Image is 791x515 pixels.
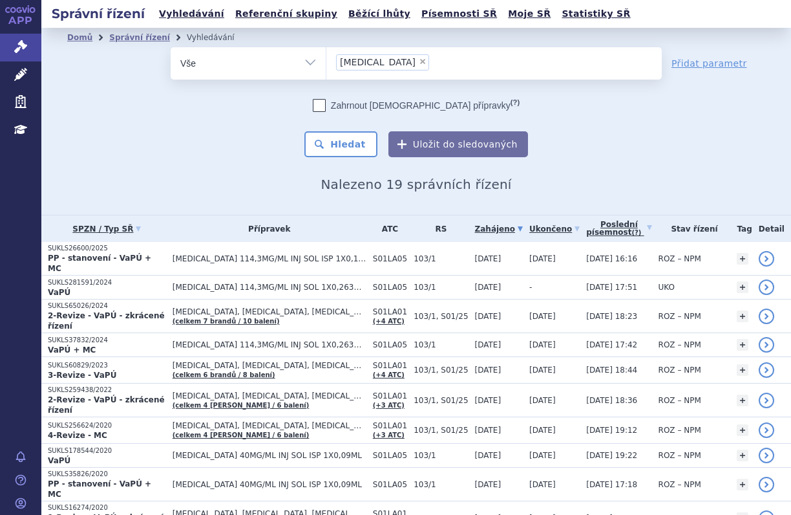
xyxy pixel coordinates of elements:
th: Stav řízení [652,215,731,242]
th: Detail [752,215,791,242]
span: [DATE] 18:36 [586,396,637,405]
span: [DATE] 18:23 [586,312,637,321]
strong: PP - stanovení - VaPÚ + MC [48,479,151,499]
a: (celkem 7 brandů / 10 balení) [173,318,280,325]
span: [DATE] [475,254,501,263]
span: [DATE] [475,312,501,321]
span: [DATE] 17:51 [586,283,637,292]
strong: 2-Revize - VaPÚ - zkrácené řízení [48,311,165,331]
a: Písemnosti SŘ [417,5,501,23]
button: Hledat [304,131,377,157]
a: detail [759,309,774,324]
a: Zahájeno [475,220,523,238]
span: 103/1 [414,340,468,349]
th: Přípravek [166,215,366,242]
button: Uložit do sledovaných [388,131,528,157]
span: [MEDICAL_DATA] 40MG/ML INJ SOL ISP 1X0,09ML [173,451,366,460]
p: SUKLS35826/2020 [48,470,166,479]
span: 103/1, S01/25 [414,366,468,375]
a: Přidat parametr [671,57,747,70]
abbr: (?) [511,98,520,107]
a: Ukončeno [529,220,580,238]
h2: Správní řízení [41,5,155,23]
span: [DATE] 17:42 [586,340,637,349]
span: [DATE] [475,366,501,375]
span: [DATE] [475,283,501,292]
span: [DATE] 16:16 [586,254,637,263]
span: - [529,283,532,292]
span: [MEDICAL_DATA], [MEDICAL_DATA], [MEDICAL_DATA]… [173,391,366,400]
p: SUKLS65026/2024 [48,301,166,311]
a: (celkem 6 brandů / 8 balení) [173,371,275,378]
a: detail [759,251,774,267]
span: S01LA05 [373,283,407,292]
span: S01LA01 [373,421,407,430]
span: [DATE] [529,480,556,489]
span: 103/1, S01/25 [414,396,468,405]
strong: PP - stanovení - VaPÚ + MC [48,254,151,273]
a: Vyhledávání [155,5,228,23]
span: S01LA01 [373,391,407,400]
strong: VaPÚ + MC [48,345,96,355]
span: UKO [659,283,675,292]
a: (+4 ATC) [373,371,405,378]
a: Běžící lhůty [344,5,414,23]
a: + [737,339,748,351]
a: Domů [67,33,92,42]
span: [MEDICAL_DATA], [MEDICAL_DATA], [MEDICAL_DATA]… [173,361,366,370]
span: S01LA05 [373,451,407,460]
span: 103/1 [414,283,468,292]
span: [DATE] [529,340,556,349]
span: [DATE] [529,426,556,435]
a: + [737,311,748,322]
span: [MEDICAL_DATA] 40MG/ML INJ SOL ISP 1X0,09ML [173,480,366,489]
a: detail [759,422,774,438]
p: SUKLS26600/2025 [48,244,166,253]
a: detail [759,279,774,295]
span: ROZ – NPM [659,480,701,489]
span: ROZ – NPM [659,451,701,460]
span: ROZ – NPM [659,254,701,263]
span: ROZ – NPM [659,312,701,321]
span: [DATE] [529,254,556,263]
span: [DATE] [475,480,501,489]
span: [DATE] [529,396,556,405]
strong: 3-Revize - VaPÚ [48,371,116,380]
a: (+3 ATC) [373,402,405,409]
p: SUKLS178544/2020 [48,446,166,455]
a: Statistiky SŘ [558,5,634,23]
span: [DATE] 19:22 [586,451,637,460]
span: [DATE] [475,340,501,349]
p: SUKLS60829/2023 [48,361,166,370]
span: [DATE] 17:18 [586,480,637,489]
p: SUKLS281591/2024 [48,278,166,287]
a: Moje SŘ [504,5,554,23]
span: ROZ – NPM [659,366,701,375]
span: [DATE] [475,451,501,460]
a: Referenční skupiny [231,5,341,23]
p: SUKLS16274/2020 [48,503,166,512]
a: Poslednípísemnost(?) [586,215,651,242]
a: (celkem 4 [PERSON_NAME] / 6 balení) [173,432,309,439]
a: detail [759,477,774,492]
span: 103/1 [414,480,468,489]
p: SUKLS256624/2020 [48,421,166,430]
strong: VaPÚ [48,456,70,465]
span: [DATE] [529,451,556,460]
a: + [737,450,748,461]
li: Vyhledávání [187,28,251,47]
a: + [737,253,748,265]
span: S01LA01 [373,307,407,316]
a: + [737,281,748,293]
span: S01LA05 [373,254,407,263]
strong: 4-Revize - MC [48,431,107,440]
span: [DATE] [529,312,556,321]
a: (+4 ATC) [373,318,405,325]
span: [MEDICAL_DATA] [340,58,416,67]
span: [MEDICAL_DATA] 114,3MG/ML INJ SOL 1X0,263ML+1FILTRJ [173,340,366,349]
abbr: (?) [631,229,641,237]
p: SUKLS37832/2024 [48,336,166,345]
th: Tag [730,215,752,242]
label: Zahrnout [DEMOGRAPHIC_DATA] přípravky [313,99,520,112]
span: [MEDICAL_DATA] 114,3MG/ML INJ SOL ISP 1X0,184ML [173,254,366,263]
